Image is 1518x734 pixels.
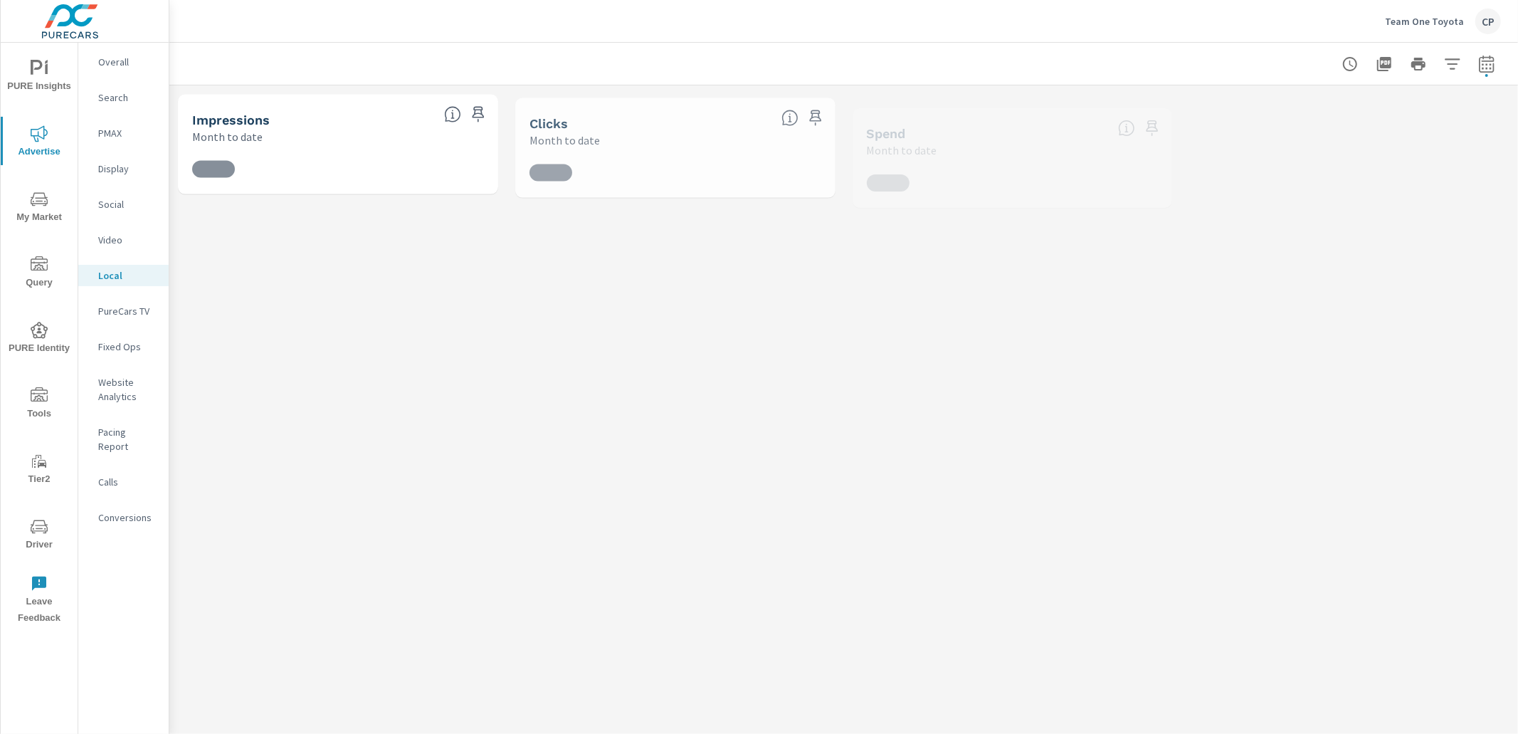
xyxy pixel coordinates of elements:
[5,518,73,553] span: Driver
[98,233,157,247] p: Video
[467,103,490,126] span: Save this to your personalized report
[78,51,169,73] div: Overall
[98,340,157,354] p: Fixed Ops
[444,106,461,123] span: The number of times an ad was shown on your behalf. [Source: This data is provided by the Local a...
[1404,50,1433,78] button: Print Report
[78,336,169,357] div: Fixed Ops
[1,43,78,632] div: nav menu
[781,110,798,127] span: The number of times an ad was clicked by a consumer. [Source: This data is provided by the Local ...
[78,122,169,144] div: PMAX
[78,372,169,407] div: Website Analytics
[867,126,906,141] h5: Spend
[1438,50,1467,78] button: Apply Filters
[98,375,157,404] p: Website Analytics
[1472,50,1501,78] button: Select Date Range
[98,425,157,453] p: Pacing Report
[78,194,169,215] div: Social
[98,268,157,283] p: Local
[192,128,263,145] p: Month to date
[5,387,73,422] span: Tools
[98,197,157,211] p: Social
[5,322,73,357] span: PURE Identity
[1370,50,1398,78] button: "Export Report to PDF"
[1118,120,1135,137] span: The amount of money spent on advertising during the period. [Source: This data is provided by the...
[804,107,827,130] span: Save this to your personalized report
[98,55,157,69] p: Overall
[98,126,157,140] p: PMAX
[529,116,568,131] h5: Clicks
[5,453,73,488] span: Tier2
[78,507,169,528] div: Conversions
[5,191,73,226] span: My Market
[867,142,937,159] p: Month to date
[1475,9,1501,34] div: CP
[5,125,73,160] span: Advertise
[78,229,169,251] div: Video
[1385,15,1464,28] p: Team One Toyota
[5,60,73,95] span: PURE Insights
[192,112,270,127] h5: Impressions
[78,265,169,286] div: Local
[1141,117,1164,140] span: Save this to your personalized report
[78,87,169,108] div: Search
[529,132,600,149] p: Month to date
[98,475,157,489] p: Calls
[98,510,157,525] p: Conversions
[98,90,157,105] p: Search
[5,256,73,291] span: Query
[98,162,157,176] p: Display
[98,304,157,318] p: PureCars TV
[78,471,169,493] div: Calls
[78,300,169,322] div: PureCars TV
[5,575,73,626] span: Leave Feedback
[78,158,169,179] div: Display
[78,421,169,457] div: Pacing Report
